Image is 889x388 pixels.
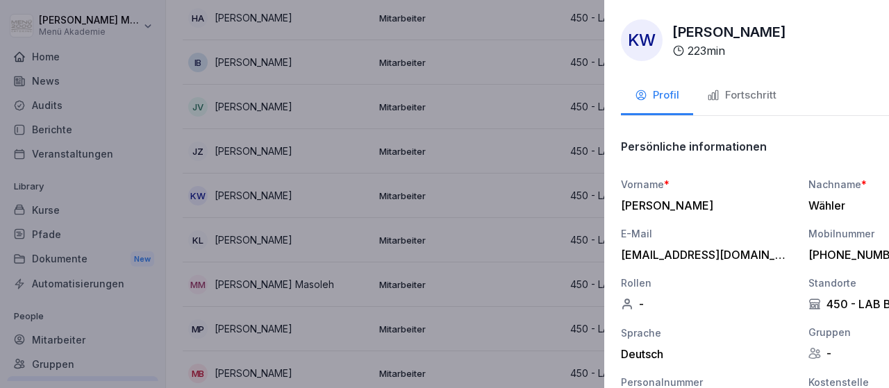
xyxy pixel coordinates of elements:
[621,297,795,311] div: -
[621,347,795,361] div: Deutsch
[672,22,786,42] p: [PERSON_NAME]
[621,78,693,115] button: Profil
[707,87,776,103] div: Fortschritt
[621,140,767,153] p: Persönliche informationen
[621,226,795,241] div: E-Mail
[635,87,679,103] div: Profil
[621,276,795,290] div: Rollen
[621,326,795,340] div: Sprache
[621,248,788,262] div: [EMAIL_ADDRESS][DOMAIN_NAME]
[621,199,788,212] div: [PERSON_NAME]
[693,78,790,115] button: Fortschritt
[621,177,795,192] div: Vorname
[688,42,725,59] p: 223 min
[621,19,663,61] div: KW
